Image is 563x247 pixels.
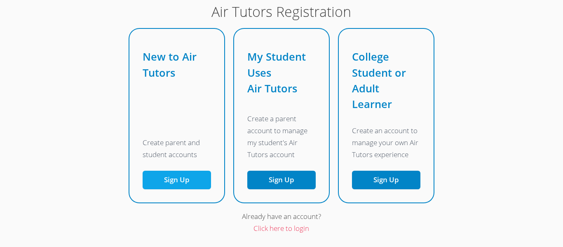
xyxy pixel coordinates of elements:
a: Click here to login [253,223,309,233]
h2: My Student Uses [247,49,316,96]
button: Sign Up [352,171,420,189]
p: Create a parent account to manage my student's Air Tutors account [247,113,316,161]
h1: Air Tutors Registration [129,1,434,22]
span: Air Tutors [247,81,297,95]
div: Already have an account? [129,211,434,223]
h2: New to Air Tutors [143,49,211,80]
p: Create parent and student accounts [143,137,211,161]
a: Sign Up [247,171,316,189]
h2: College Student or Adult Learner [352,49,420,112]
button: Sign Up [143,171,211,189]
p: Create an account to manage your own Air Tutors experience [352,125,420,161]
